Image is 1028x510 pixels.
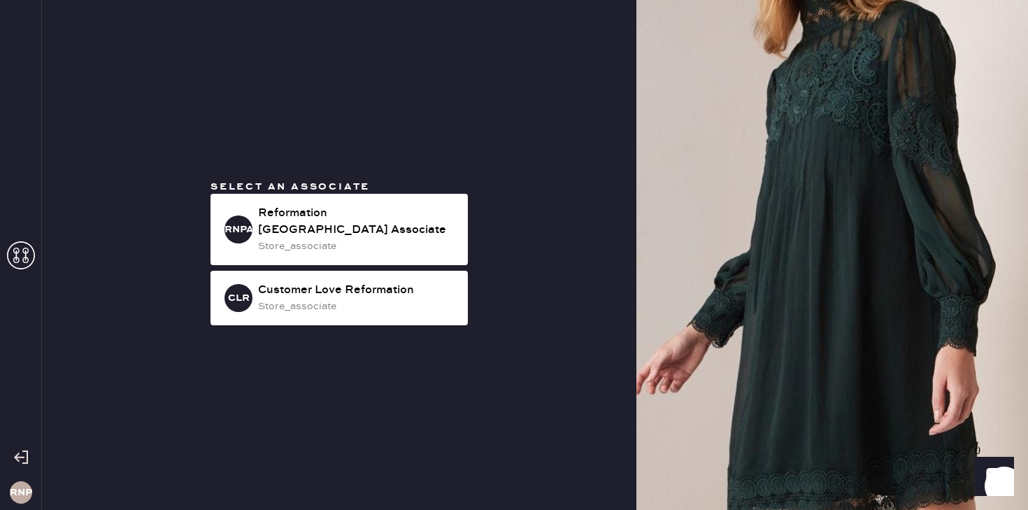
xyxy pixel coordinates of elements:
[224,225,252,234] h3: RNPA
[228,293,250,303] h3: CLR
[258,282,457,299] div: Customer Love Reformation
[258,239,457,254] div: store_associate
[10,488,32,497] h3: RNP
[258,205,457,239] div: Reformation [GEOGRAPHIC_DATA] Associate
[962,447,1022,507] iframe: Front Chat
[210,180,370,193] span: Select an associate
[258,299,457,314] div: store_associate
